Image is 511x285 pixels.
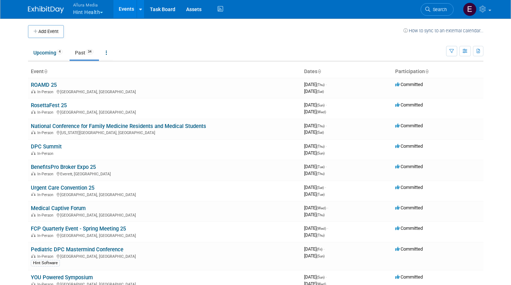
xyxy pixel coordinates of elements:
span: (Thu) [317,213,325,217]
div: [GEOGRAPHIC_DATA], [GEOGRAPHIC_DATA] [31,89,298,94]
span: - [326,123,327,128]
img: In-Person Event [31,254,36,258]
span: (Thu) [317,233,325,237]
span: In-Person [37,90,56,94]
span: (Sun) [317,275,325,279]
a: Search [421,3,454,16]
div: Everett, [GEOGRAPHIC_DATA] [31,171,298,176]
img: In-Person Event [31,110,36,114]
span: - [326,274,327,280]
a: DPC Summit [31,143,62,150]
img: In-Person Event [31,130,36,134]
span: [DATE] [304,109,326,114]
div: [GEOGRAPHIC_DATA], [GEOGRAPHIC_DATA] [31,212,298,218]
span: - [323,246,325,252]
span: [DATE] [304,225,328,231]
a: ROAMD 25 [31,82,57,88]
a: Pediatric DPC Mastermind Conference [31,246,123,253]
a: Upcoming4 [28,46,68,60]
span: Committed [395,205,423,210]
span: [DATE] [304,191,325,197]
span: Committed [395,123,423,128]
img: In-Person Event [31,213,36,217]
span: In-Person [37,254,56,259]
span: - [327,205,328,210]
span: - [326,102,327,108]
span: In-Person [37,130,56,135]
span: In-Person [37,172,56,176]
th: Participation [392,66,483,78]
span: Allura Media [73,1,103,9]
th: Event [28,66,301,78]
span: [DATE] [304,253,325,258]
span: (Sun) [317,103,325,107]
span: [DATE] [304,164,327,169]
span: - [326,164,327,169]
a: Sort by Start Date [317,68,321,74]
span: Committed [395,225,423,231]
span: [DATE] [304,143,327,149]
span: (Thu) [317,83,325,87]
span: (Tue) [317,165,325,169]
span: Committed [395,102,423,108]
span: Search [430,7,447,12]
a: Medical Captive Forum [31,205,86,212]
span: [DATE] [304,150,325,156]
img: In-Person Event [31,151,36,155]
div: [GEOGRAPHIC_DATA], [GEOGRAPHIC_DATA] [31,253,298,259]
div: [GEOGRAPHIC_DATA], [GEOGRAPHIC_DATA] [31,232,298,238]
span: - [325,185,326,190]
img: In-Person Event [31,233,36,237]
span: Committed [395,143,423,149]
a: Sort by Event Name [44,68,47,74]
a: Past34 [70,46,99,60]
span: [DATE] [304,102,327,108]
img: ExhibitDay [28,6,64,13]
span: (Wed) [317,206,326,210]
th: Dates [301,66,392,78]
span: [DATE] [304,274,327,280]
span: In-Person [37,193,56,197]
span: (Sat) [317,130,324,134]
span: [DATE] [304,82,327,87]
a: RosettaFest 25 [31,102,67,109]
span: (Sun) [317,151,325,155]
span: (Wed) [317,227,326,231]
span: [DATE] [304,185,326,190]
img: In-Person Event [31,193,36,196]
span: In-Person [37,151,56,156]
span: (Sat) [317,186,324,190]
span: - [327,225,328,231]
span: 34 [86,49,94,54]
div: [US_STATE][GEOGRAPHIC_DATA], [GEOGRAPHIC_DATA] [31,129,298,135]
span: Committed [395,185,423,190]
span: (Tue) [317,193,325,196]
span: [DATE] [304,205,328,210]
span: (Wed) [317,110,326,114]
a: How to sync to an external calendar... [403,28,483,33]
button: Add Event [28,25,64,38]
span: [DATE] [304,246,325,252]
img: In-Person Event [31,172,36,175]
span: (Sun) [317,254,325,258]
span: (Thu) [317,144,325,148]
span: Committed [395,82,423,87]
div: Hint Software [31,260,60,266]
div: [GEOGRAPHIC_DATA], [GEOGRAPHIC_DATA] [31,191,298,197]
a: National Conference for Family Medicine Residents and Medical Students [31,123,206,129]
a: FCP Quarterly Event - Spring Meeting 25 [31,225,126,232]
span: [DATE] [304,89,324,94]
a: Urgent Care Convention 25 [31,185,94,191]
span: (Sat) [317,90,324,94]
span: - [326,143,327,149]
a: BenefitsPro Broker Expo 25 [31,164,96,170]
span: [DATE] [304,171,325,176]
span: Committed [395,274,423,280]
span: In-Person [37,213,56,218]
span: Committed [395,246,423,252]
span: 4 [57,49,63,54]
span: - [326,82,327,87]
img: In-Person Event [31,90,36,93]
span: [DATE] [304,123,327,128]
span: In-Person [37,233,56,238]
